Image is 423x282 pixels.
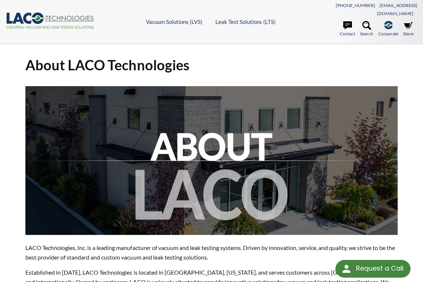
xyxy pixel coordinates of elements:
img: round button [341,263,352,275]
span: Corporate [378,30,398,37]
a: Search [360,21,373,37]
a: [EMAIL_ADDRESS][DOMAIN_NAME] [377,3,417,16]
p: LACO Technologies, Inc. is a leading manufacturer of vacuum and leak testing systems. Driven by i... [25,243,397,262]
h1: About LACO Technologies [25,56,397,74]
a: Leak Test Solutions (LTS) [215,18,276,25]
a: Store [403,21,413,37]
a: [PHONE_NUMBER] [336,3,375,8]
img: about-laco.jpg [25,86,397,235]
div: Request a Call [335,260,410,278]
div: Request a Call [356,260,403,277]
a: Vacuum Solutions (LVS) [146,18,202,25]
a: Contact [340,21,355,37]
